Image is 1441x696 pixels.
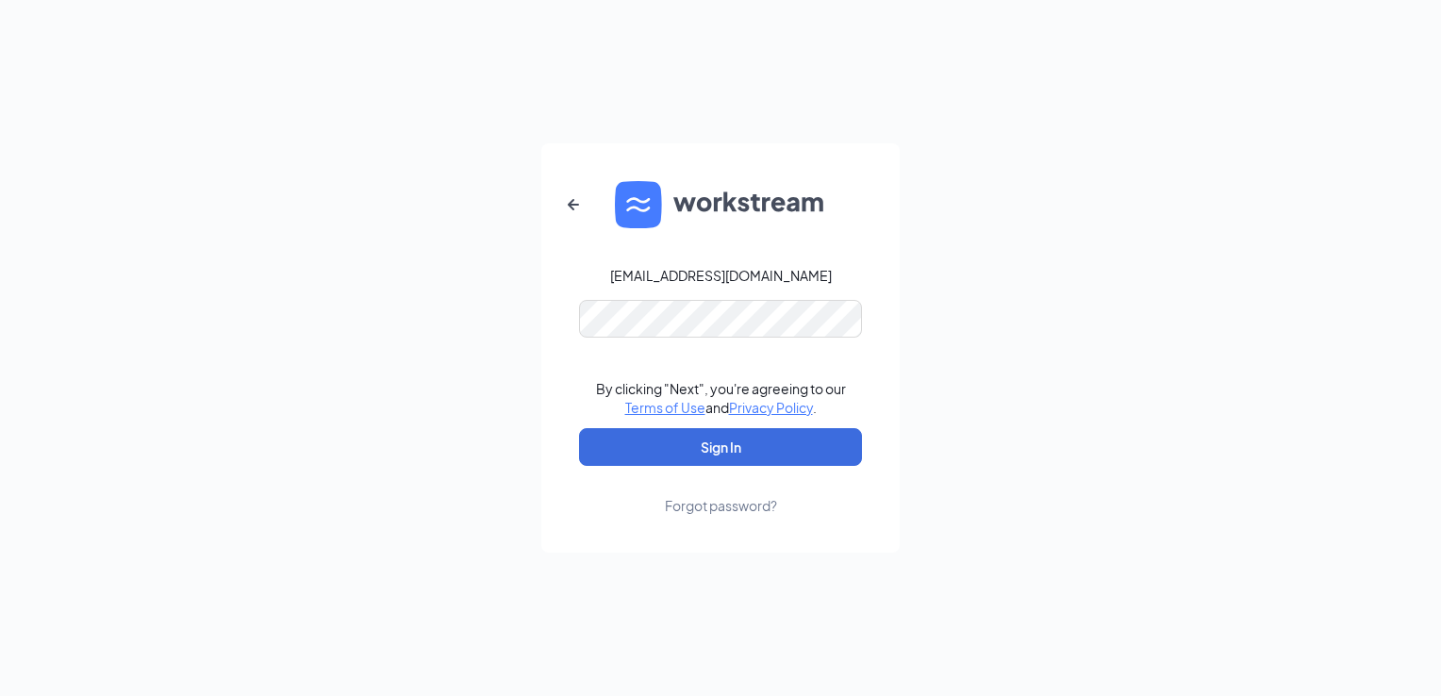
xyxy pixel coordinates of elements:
[665,466,777,515] a: Forgot password?
[610,266,832,285] div: [EMAIL_ADDRESS][DOMAIN_NAME]
[665,496,777,515] div: Forgot password?
[729,399,813,416] a: Privacy Policy
[562,193,585,216] svg: ArrowLeftNew
[579,428,862,466] button: Sign In
[551,182,596,227] button: ArrowLeftNew
[596,379,846,417] div: By clicking "Next", you're agreeing to our and .
[625,399,705,416] a: Terms of Use
[615,181,826,228] img: WS logo and Workstream text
